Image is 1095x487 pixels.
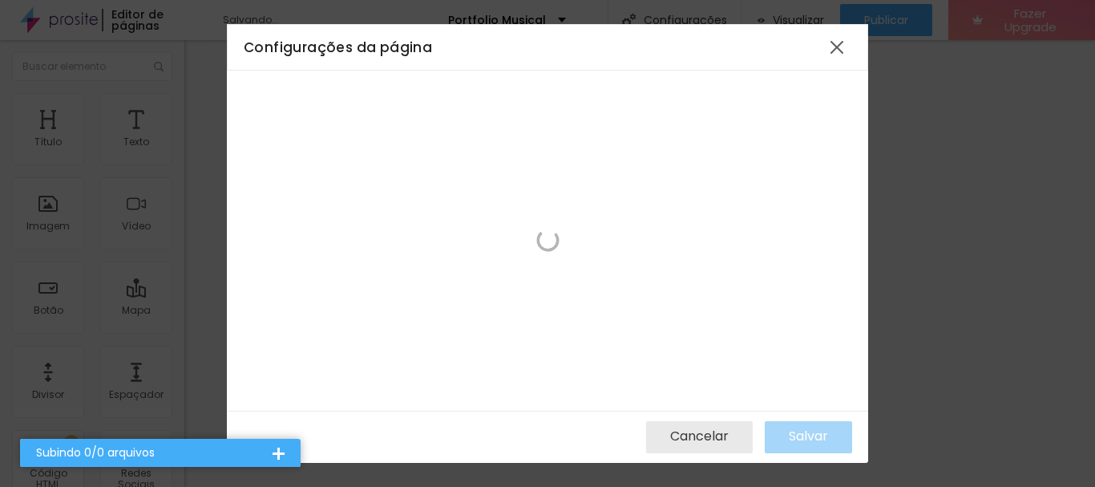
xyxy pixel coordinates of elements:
[765,421,852,453] button: Salvar
[646,421,753,453] button: Cancelar
[244,38,432,57] span: Configurações da página
[36,447,273,459] div: Subindo 0/0 arquivos
[789,429,828,444] span: Salvar
[670,429,729,444] span: Cancelar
